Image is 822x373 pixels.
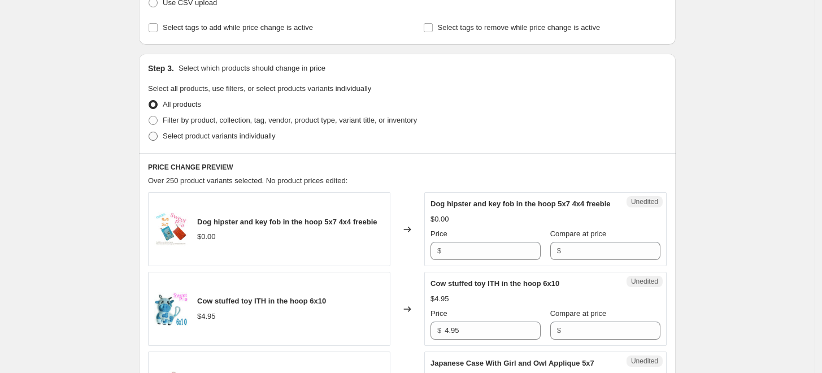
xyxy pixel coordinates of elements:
span: All products [163,100,201,109]
span: Select tags to add while price change is active [163,23,313,32]
h6: PRICE CHANGE PREVIEW [148,163,667,172]
span: Select tags to remove while price change is active [438,23,601,32]
div: $4.95 [197,311,216,322]
span: Dog hipster and key fob in the hoop 5x7 4x4 freebie [197,218,377,226]
span: Dog hipster and key fob in the hoop 5x7 4x4 freebie [430,199,611,208]
span: Unedited [631,197,658,206]
span: Compare at price [550,309,607,318]
span: Unedited [631,277,658,286]
div: $0.00 [430,214,449,225]
img: Dog_hipster_and_key_fob_5x7_4x4_freebie_in_the_hoop_80x.jpg [154,212,188,246]
span: Select all products, use filters, or select products variants individually [148,84,371,93]
p: Select which products should change in price [179,63,325,74]
img: Cow_ith_in_the_hoop_stuffed_toy_machine_embroidery_design_80x.jpg [154,292,188,326]
span: Price [430,229,447,238]
span: Cow stuffed toy ITH in the hoop 6x10 [197,297,326,305]
span: $ [557,326,561,335]
h2: Step 3. [148,63,174,74]
span: Filter by product, collection, tag, vendor, product type, variant title, or inventory [163,116,417,124]
span: Unedited [631,357,658,366]
div: $0.00 [197,231,216,242]
span: $ [557,246,561,255]
span: Cow stuffed toy ITH in the hoop 6x10 [430,279,559,288]
div: $4.95 [430,293,449,305]
span: $ [437,326,441,335]
span: Over 250 product variants selected. No product prices edited: [148,176,347,185]
span: Price [430,309,447,318]
span: Compare at price [550,229,607,238]
span: $ [437,246,441,255]
span: Select product variants individually [163,132,275,140]
span: Japanese Case With Girl and Owl Applique 5x7 [430,359,594,367]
